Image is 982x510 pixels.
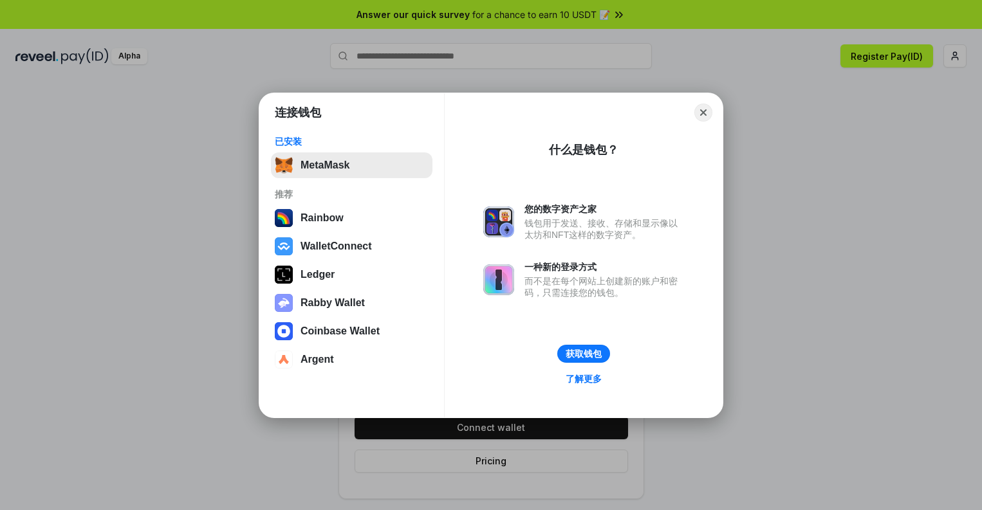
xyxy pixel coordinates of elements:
h1: 连接钱包 [275,105,321,120]
div: Rabby Wallet [301,297,365,309]
div: 什么是钱包？ [549,142,618,158]
div: 推荐 [275,188,429,200]
img: svg+xml,%3Csvg%20xmlns%3D%22http%3A%2F%2Fwww.w3.org%2F2000%2Fsvg%22%20fill%3D%22none%22%20viewBox... [483,264,514,295]
div: 获取钱包 [566,348,602,360]
div: 已安装 [275,136,429,147]
button: Coinbase Wallet [271,318,432,344]
div: WalletConnect [301,241,372,252]
button: Rabby Wallet [271,290,432,316]
div: MetaMask [301,159,349,171]
div: Rainbow [301,212,344,224]
img: svg+xml,%3Csvg%20xmlns%3D%22http%3A%2F%2Fwww.w3.org%2F2000%2Fsvg%22%20fill%3D%22none%22%20viewBox... [483,206,514,237]
div: 一种新的登录方式 [524,261,684,273]
img: svg+xml,%3Csvg%20width%3D%2228%22%20height%3D%2228%22%20viewBox%3D%220%200%2028%2028%22%20fill%3D... [275,237,293,255]
img: svg+xml,%3Csvg%20fill%3D%22none%22%20height%3D%2233%22%20viewBox%3D%220%200%2035%2033%22%20width%... [275,156,293,174]
img: svg+xml,%3Csvg%20width%3D%22120%22%20height%3D%22120%22%20viewBox%3D%220%200%20120%20120%22%20fil... [275,209,293,227]
div: 了解更多 [566,373,602,385]
button: WalletConnect [271,233,432,259]
img: svg+xml,%3Csvg%20width%3D%2228%22%20height%3D%2228%22%20viewBox%3D%220%200%2028%2028%22%20fill%3D... [275,351,293,369]
div: 钱包用于发送、接收、存储和显示像以太坊和NFT这样的数字资产。 [524,217,684,241]
div: Ledger [301,269,335,280]
button: Close [694,104,712,122]
button: 获取钱包 [557,345,610,363]
div: 您的数字资产之家 [524,203,684,215]
div: Argent [301,354,334,365]
button: MetaMask [271,152,432,178]
button: Rainbow [271,205,432,231]
button: Ledger [271,262,432,287]
button: Argent [271,347,432,372]
div: Coinbase Wallet [301,325,380,337]
a: 了解更多 [558,370,609,387]
img: svg+xml,%3Csvg%20xmlns%3D%22http%3A%2F%2Fwww.w3.org%2F2000%2Fsvg%22%20fill%3D%22none%22%20viewBox... [275,294,293,312]
img: svg+xml,%3Csvg%20xmlns%3D%22http%3A%2F%2Fwww.w3.org%2F2000%2Fsvg%22%20width%3D%2228%22%20height%3... [275,266,293,284]
div: 而不是在每个网站上创建新的账户和密码，只需连接您的钱包。 [524,275,684,298]
img: svg+xml,%3Csvg%20width%3D%2228%22%20height%3D%2228%22%20viewBox%3D%220%200%2028%2028%22%20fill%3D... [275,322,293,340]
